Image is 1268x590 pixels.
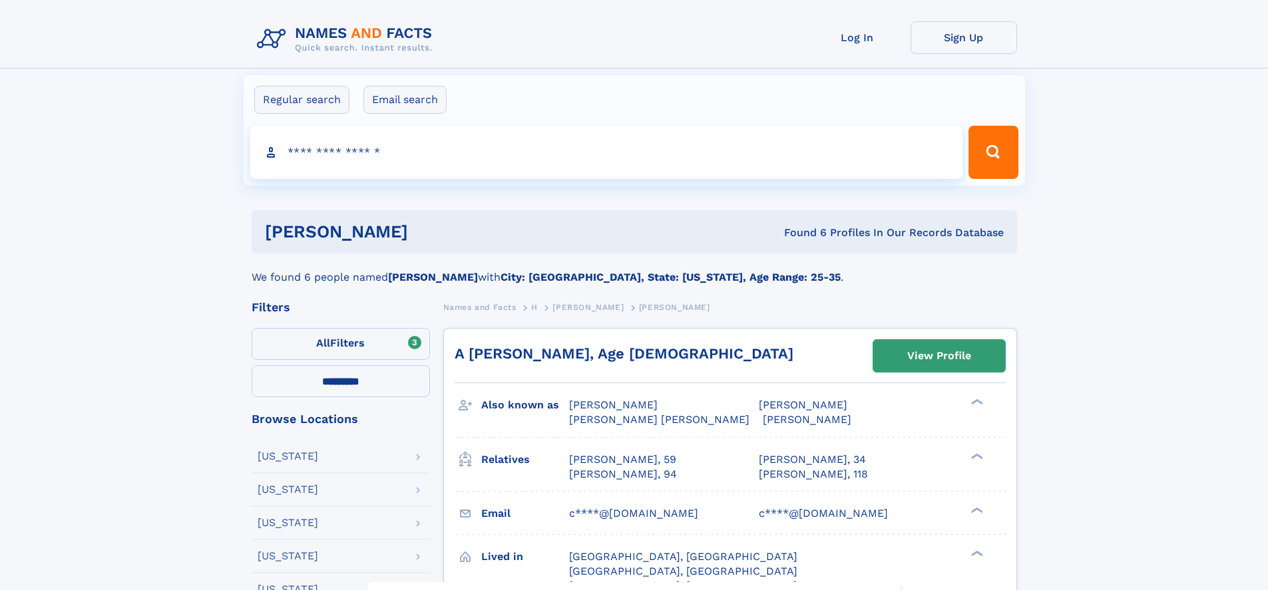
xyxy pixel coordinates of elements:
[252,301,430,313] div: Filters
[873,340,1005,372] a: View Profile
[443,299,517,315] a: Names and Facts
[552,303,624,312] span: [PERSON_NAME]
[481,394,569,416] h3: Also known as
[911,21,1017,54] a: Sign Up
[254,86,349,114] label: Regular search
[907,341,971,371] div: View Profile
[968,398,984,406] div: ❯
[455,345,793,362] a: A [PERSON_NAME], Age [DEMOGRAPHIC_DATA]
[763,413,851,426] span: [PERSON_NAME]
[569,550,797,563] span: [GEOGRAPHIC_DATA], [GEOGRAPHIC_DATA]
[531,303,538,312] span: H
[388,271,478,283] b: [PERSON_NAME]
[569,398,658,411] span: [PERSON_NAME]
[569,565,797,577] span: [GEOGRAPHIC_DATA], [GEOGRAPHIC_DATA]
[258,451,318,462] div: [US_STATE]
[501,271,841,283] b: City: [GEOGRAPHIC_DATA], State: [US_STATE], Age Range: 25-35
[596,225,1004,240] div: Found 6 Profiles In Our Records Database
[639,303,710,312] span: [PERSON_NAME]
[258,551,318,561] div: [US_STATE]
[531,299,538,315] a: H
[804,21,911,54] a: Log In
[968,549,984,557] div: ❯
[316,337,330,349] span: All
[252,21,443,57] img: Logo Names and Facts
[968,126,1018,179] button: Search Button
[759,398,847,411] span: [PERSON_NAME]
[759,452,866,467] a: [PERSON_NAME], 34
[552,299,624,315] a: [PERSON_NAME]
[759,467,868,482] a: [PERSON_NAME], 118
[250,126,963,179] input: search input
[968,506,984,514] div: ❯
[265,223,596,240] h1: [PERSON_NAME]
[363,86,447,114] label: Email search
[258,484,318,495] div: [US_STATE]
[252,413,430,425] div: Browse Locations
[481,545,569,568] h3: Lived in
[481,502,569,525] h3: Email
[481,448,569,471] h3: Relatives
[569,452,676,467] a: [PERSON_NAME], 59
[569,467,677,482] a: [PERSON_NAME], 94
[252,328,430,360] label: Filters
[258,517,318,528] div: [US_STATE]
[252,253,1017,285] div: We found 6 people named with .
[968,452,984,460] div: ❯
[569,413,749,426] span: [PERSON_NAME] [PERSON_NAME]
